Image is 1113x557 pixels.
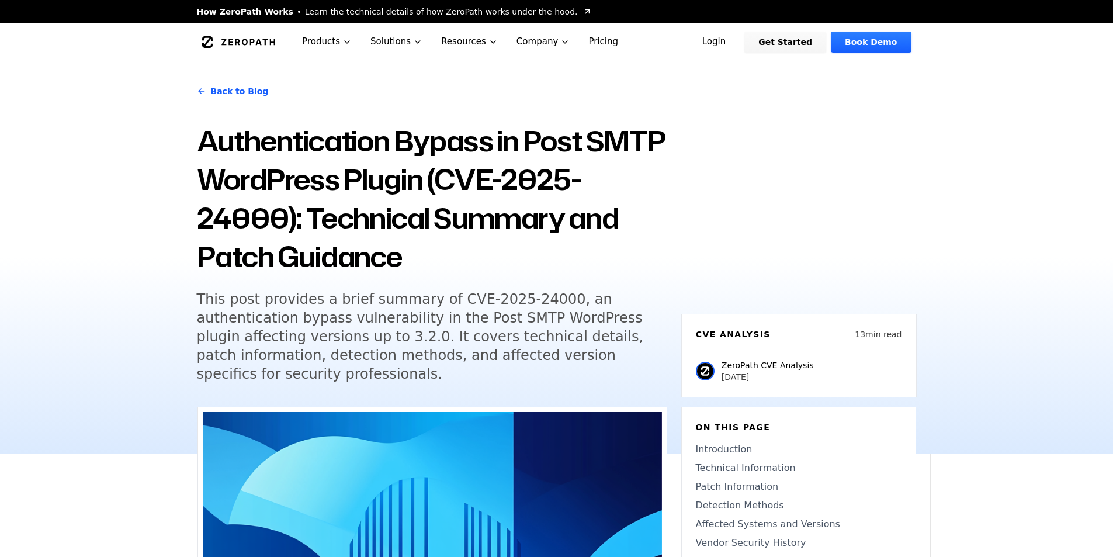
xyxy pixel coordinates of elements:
[432,23,507,60] button: Resources
[831,32,911,53] a: Book Demo
[361,23,432,60] button: Solutions
[579,23,627,60] a: Pricing
[305,6,578,18] span: Learn the technical details of how ZeroPath works under the hood.
[696,536,902,550] a: Vendor Security History
[696,442,902,456] a: Introduction
[293,23,361,60] button: Products
[722,371,814,383] p: [DATE]
[696,328,771,340] h6: CVE Analysis
[197,6,293,18] span: How ZeroPath Works
[197,6,592,18] a: How ZeroPath WorksLearn the technical details of how ZeroPath works under the hood.
[197,75,269,108] a: Back to Blog
[183,23,931,60] nav: Global
[507,23,580,60] button: Company
[722,359,814,371] p: ZeroPath CVE Analysis
[696,480,902,494] a: Patch Information
[855,328,902,340] p: 13 min read
[688,32,740,53] a: Login
[696,499,902,513] a: Detection Methods
[197,122,667,276] h1: Authentication Bypass in Post SMTP WordPress Plugin (CVE-2025-24000): Technical Summary and Patch...
[696,421,902,433] h6: On this page
[744,32,826,53] a: Get Started
[197,290,646,383] h5: This post provides a brief summary of CVE-2025-24000, an authentication bypass vulnerability in t...
[696,517,902,531] a: Affected Systems and Versions
[696,461,902,475] a: Technical Information
[696,362,715,380] img: ZeroPath CVE Analysis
